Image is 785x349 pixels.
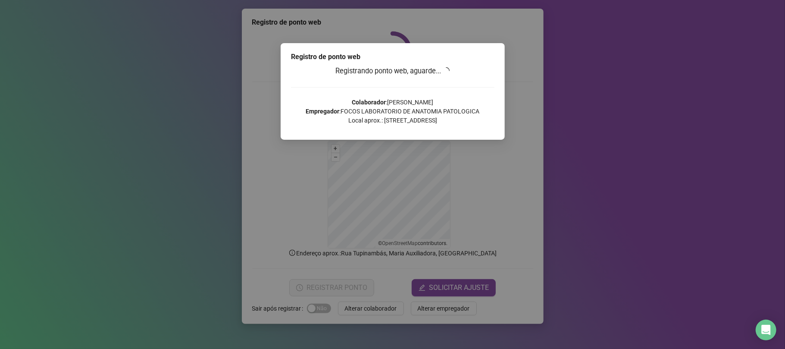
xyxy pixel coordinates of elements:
h3: Registrando ponto web, aguarde... [291,66,494,77]
strong: Colaborador [352,99,386,106]
div: Open Intercom Messenger [756,320,776,340]
strong: Empregador [306,108,339,115]
span: loading [443,67,450,74]
p: : [PERSON_NAME] : FOCOS LABORATORIO DE ANATOMIA PATOLOGICA Local aprox.: [STREET_ADDRESS] [291,98,494,125]
div: Registro de ponto web [291,52,494,62]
